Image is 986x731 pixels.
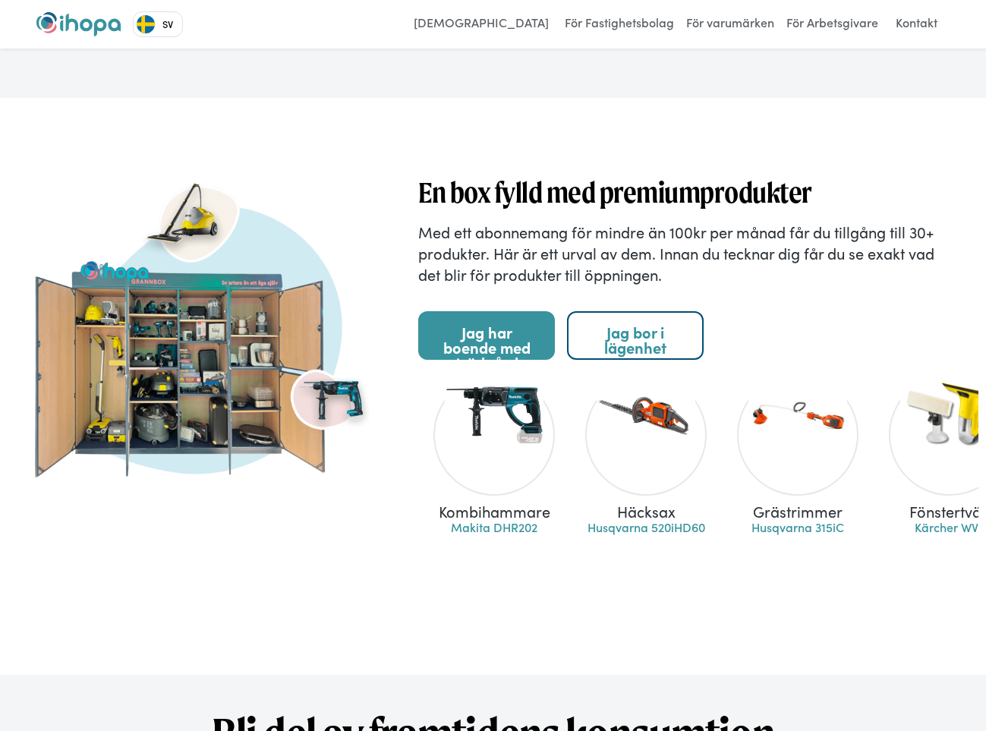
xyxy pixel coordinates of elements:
[915,518,985,535] a: Kärcher WV6
[36,12,121,36] img: ihopa logo
[588,518,705,535] a: Husqvarna 520iHD60
[133,11,183,37] div: Language
[887,12,947,36] a: Kontakt
[418,311,555,360] a: Jag har boende med trädgård
[418,174,978,212] h3: En box fylld med premiumprodukter
[406,12,556,36] a: [DEMOGRAPHIC_DATA]
[35,174,376,477] img: ihopa grannbox hero image
[134,12,182,36] a: SV
[682,12,778,36] a: För varumärken
[36,12,121,36] a: home
[567,311,704,360] a: Jag bor i lägenhet
[783,12,882,36] a: För Arbetsgivare
[561,12,678,36] a: För Fastighetsbolag
[451,518,537,535] a: Makita DHR202
[722,503,874,520] div: Grästrimmer
[570,503,722,520] div: Häcksax
[418,221,978,285] p: Med ett abonnemang för mindre än 100kr per månad får du tillgång till 30+ produkter. Här är ett u...
[751,518,844,535] a: Husqvarna 315iC
[133,11,183,37] aside: Language selected: Svenska
[418,503,570,520] div: Kombihammare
